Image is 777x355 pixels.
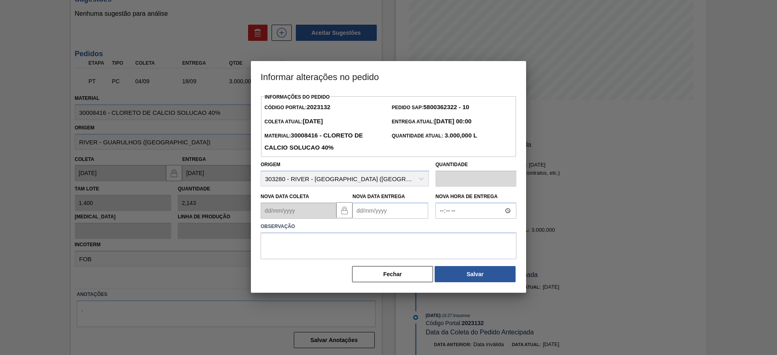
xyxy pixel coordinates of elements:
strong: 3.000,000 L [443,132,477,139]
span: Quantidade Atual: [392,133,477,139]
button: locked [336,202,352,218]
span: Código Portal: [264,105,330,110]
img: locked [340,205,349,215]
strong: 30008416 - CLORETO DE CALCIO SOLUCAO 40% [264,132,363,151]
label: Quantidade [435,162,468,167]
button: Salvar [435,266,516,282]
strong: [DATE] 00:00 [434,118,471,125]
span: Material: [264,133,363,151]
label: Nova Data Entrega [352,194,405,199]
input: dd/mm/yyyy [261,203,336,219]
label: Nova Hora de Entrega [435,191,516,203]
label: Informações do Pedido [265,94,330,100]
input: dd/mm/yyyy [352,203,428,219]
button: Fechar [352,266,433,282]
strong: 5800362322 - 10 [423,104,469,110]
label: Observação [261,221,516,232]
span: Pedido SAP: [392,105,469,110]
span: Entrega Atual: [392,119,471,125]
h3: Informar alterações no pedido [251,61,526,92]
span: Coleta Atual: [264,119,323,125]
label: Nova Data Coleta [261,194,309,199]
label: Origem [261,162,280,167]
strong: 2023132 [307,104,330,110]
strong: [DATE] [303,118,323,125]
